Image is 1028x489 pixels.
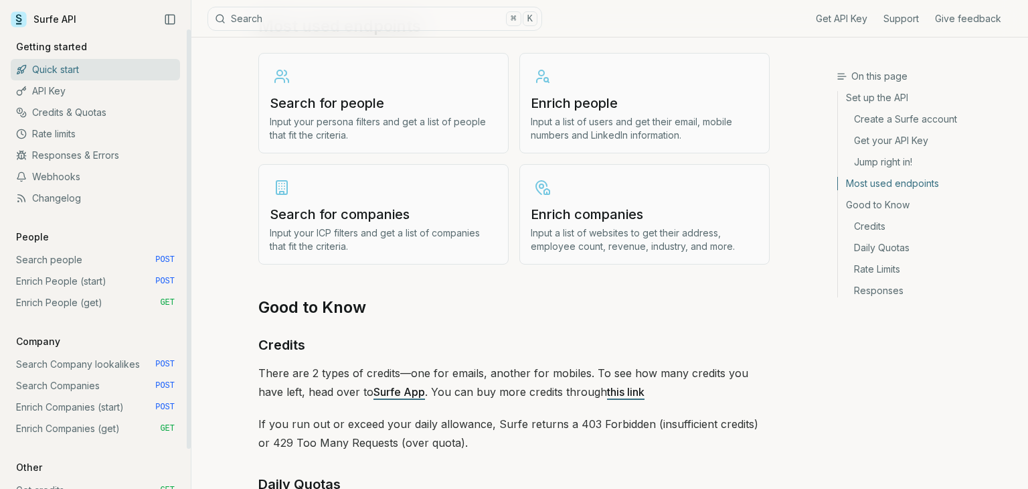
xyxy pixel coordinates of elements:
[838,259,1017,280] a: Rate Limits
[155,359,175,370] span: POST
[11,461,48,474] p: Other
[11,418,180,439] a: Enrich Companies (get) GET
[155,276,175,287] span: POST
[838,216,1017,237] a: Credits
[531,115,758,142] p: Input a list of users and get their email, mobile numbers and LinkedIn information.
[816,12,867,25] a: Get API Key
[258,164,509,265] a: Search for companiesInput your ICP filters and get a list of companies that fit the criteria.
[11,102,180,123] a: Credits & Quotas
[11,230,54,244] p: People
[531,226,758,253] p: Input a list of websites to get their address, employee count, revenue, industry, and more.
[155,255,175,265] span: POST
[523,11,537,26] kbd: K
[838,194,1017,216] a: Good to Know
[160,297,175,308] span: GET
[373,385,425,399] a: Surfe App
[155,380,175,391] span: POST
[258,297,366,318] a: Good to Know
[883,12,919,25] a: Support
[207,7,542,31] button: Search⌘K
[11,80,180,102] a: API Key
[838,280,1017,297] a: Responses
[838,91,1017,109] a: Set up the API
[837,70,1017,83] h3: On this page
[258,53,509,153] a: Search for peopleInput your persona filters and get a list of people that fit the criteria.
[258,364,770,401] p: There are 2 types of credits—one for emails, another for mobiles. To see how many credits you hav...
[607,385,645,399] a: this link
[11,166,180,188] a: Webhooks
[155,402,175,413] span: POST
[519,164,770,265] a: Enrich companiesInput a list of websites to get their address, employee count, revenue, industry,...
[160,9,180,29] button: Collapse Sidebar
[160,423,175,434] span: GET
[838,151,1017,173] a: Jump right in!
[11,335,66,348] p: Company
[11,40,92,54] p: Getting started
[935,12,1001,25] a: Give feedback
[506,11,521,26] kbd: ⌘
[11,292,180,313] a: Enrich People (get) GET
[11,397,180,418] a: Enrich Companies (start) POST
[258,415,770,452] p: If you run out or exceed your daily allowance, Surfe returns a 403 Forbidden (insufficient credit...
[11,354,180,375] a: Search Company lookalikes POST
[270,226,497,253] p: Input your ICP filters and get a list of companies that fit the criteria.
[270,94,497,113] h3: Search for people
[11,188,180,209] a: Changelog
[519,53,770,153] a: Enrich peopleInput a list of users and get their email, mobile numbers and LinkedIn information.
[838,173,1017,194] a: Most used endpoints
[11,145,180,166] a: Responses & Errors
[11,59,180,80] a: Quick start
[838,237,1017,259] a: Daily Quotas
[838,130,1017,151] a: Get your API Key
[531,94,758,113] h3: Enrich people
[11,375,180,397] a: Search Companies POST
[11,271,180,292] a: Enrich People (start) POST
[11,123,180,145] a: Rate limits
[270,205,497,224] h3: Search for companies
[258,334,305,356] a: Credits
[838,109,1017,130] a: Create a Surfe account
[11,9,76,29] a: Surfe API
[270,115,497,142] p: Input your persona filters and get a list of people that fit the criteria.
[11,249,180,271] a: Search people POST
[531,205,758,224] h3: Enrich companies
